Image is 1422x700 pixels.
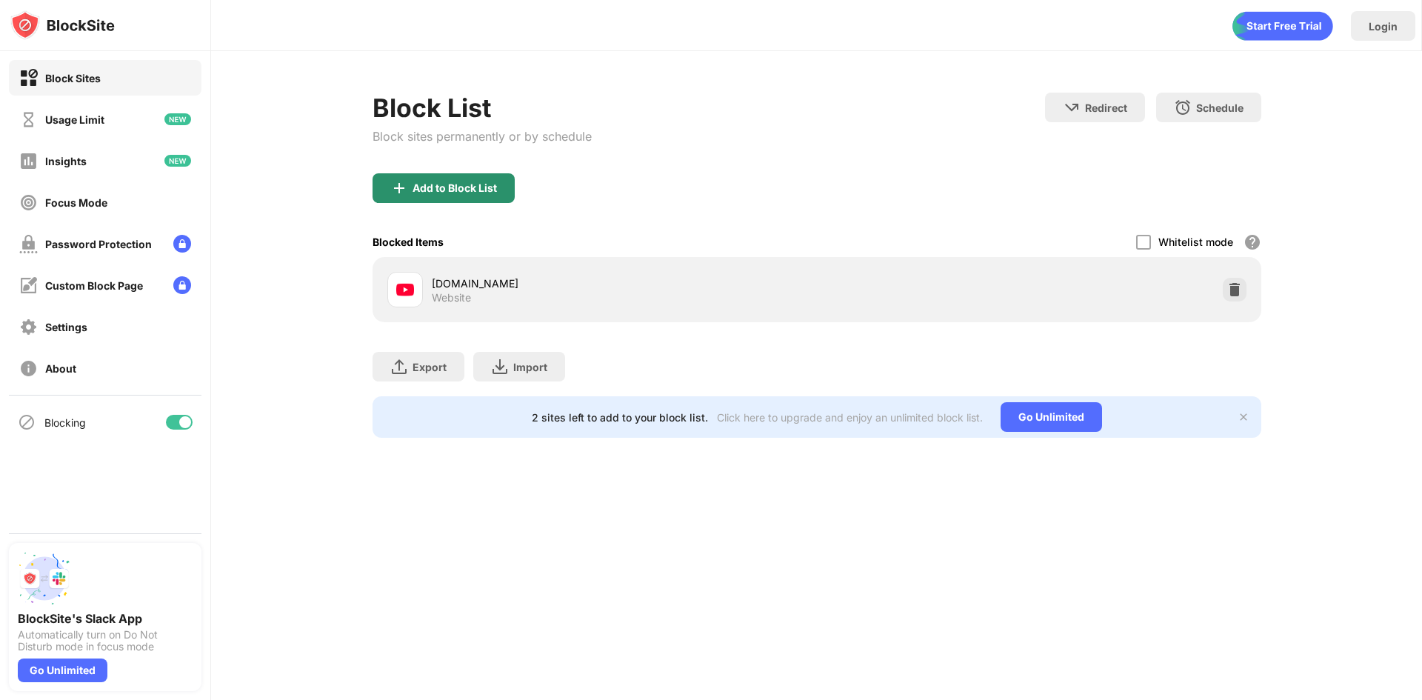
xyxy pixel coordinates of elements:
div: Block List [373,93,592,123]
div: BlockSite's Slack App [18,611,193,626]
img: focus-off.svg [19,193,38,212]
img: block-on.svg [19,69,38,87]
img: new-icon.svg [164,155,191,167]
div: Add to Block List [413,182,497,194]
div: Redirect [1085,101,1127,114]
img: new-icon.svg [164,113,191,125]
img: lock-menu.svg [173,235,191,253]
div: Automatically turn on Do Not Disturb mode in focus mode [18,629,193,653]
img: blocking-icon.svg [18,413,36,431]
img: x-button.svg [1238,411,1249,423]
div: Import [513,361,547,373]
div: Login [1369,20,1398,33]
div: Usage Limit [45,113,104,126]
div: Focus Mode [45,196,107,209]
div: Blocking [44,416,86,429]
img: customize-block-page-off.svg [19,276,38,295]
div: Whitelist mode [1158,236,1233,248]
div: Password Protection [45,238,152,250]
div: Schedule [1196,101,1244,114]
img: push-slack.svg [18,552,71,605]
img: about-off.svg [19,359,38,378]
img: insights-off.svg [19,152,38,170]
div: Website [432,291,471,304]
img: settings-off.svg [19,318,38,336]
div: Go Unlimited [1001,402,1102,432]
div: Block sites permanently or by schedule [373,129,592,144]
div: Custom Block Page [45,279,143,292]
div: [DOMAIN_NAME] [432,276,817,291]
div: animation [1232,11,1333,41]
img: time-usage-off.svg [19,110,38,129]
div: Settings [45,321,87,333]
img: lock-menu.svg [173,276,191,294]
div: Go Unlimited [18,659,107,682]
img: logo-blocksite.svg [10,10,115,40]
img: password-protection-off.svg [19,235,38,253]
img: favicons [396,281,414,299]
div: Block Sites [45,72,101,84]
div: Export [413,361,447,373]
div: About [45,362,76,375]
div: Blocked Items [373,236,444,248]
div: 2 sites left to add to your block list. [532,411,708,424]
div: Insights [45,155,87,167]
div: Click here to upgrade and enjoy an unlimited block list. [717,411,983,424]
